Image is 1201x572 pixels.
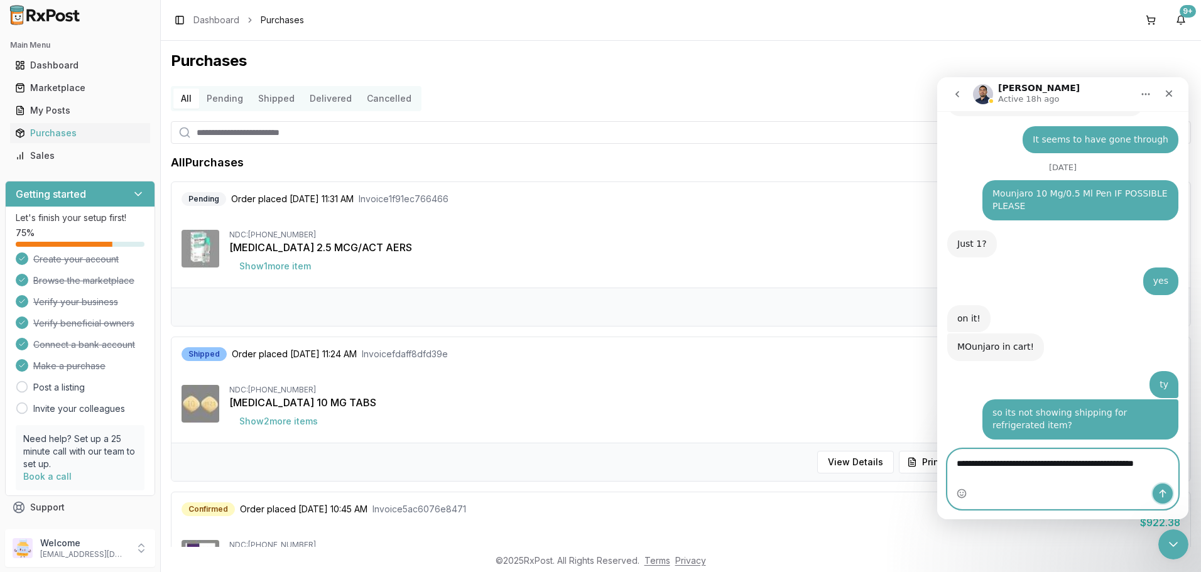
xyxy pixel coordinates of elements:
[182,385,219,423] img: Farxiga 10 MG TABS
[15,59,145,72] div: Dashboard
[261,14,304,26] span: Purchases
[33,381,85,394] a: Post a listing
[182,502,235,516] div: Confirmed
[1171,10,1191,30] button: 9+
[675,555,706,566] a: Privacy
[1158,529,1188,559] iframe: Intercom live chat
[193,14,304,26] nav: breadcrumb
[16,227,35,239] span: 75 %
[199,89,251,109] button: Pending
[229,230,1180,240] div: NDC: [PHONE_NUMBER]
[33,253,119,266] span: Create your account
[229,410,328,433] button: Show2more items
[10,99,150,122] a: My Posts
[15,82,145,94] div: Marketplace
[33,317,134,330] span: Verify beneficial owners
[10,40,150,50] h2: Main Menu
[362,348,448,360] span: Invoice fdaff8dfd39e
[1180,5,1196,18] div: 9+
[1136,515,1180,530] div: $922.38
[193,14,239,26] a: Dashboard
[30,524,73,536] span: Feedback
[937,77,1188,519] iframe: Intercom live chat
[5,146,155,166] button: Sales
[23,433,137,470] p: Need help? Set up a 25 minute call with our team to set up.
[40,549,128,559] p: [EMAIL_ADDRESS][DOMAIN_NAME]
[16,212,144,224] p: Let's finish your setup first!
[229,540,1180,550] div: NDC: [PHONE_NUMBER]
[182,192,226,206] div: Pending
[10,122,150,144] a: Purchases
[33,338,135,351] span: Connect a bank account
[5,55,155,75] button: Dashboard
[5,519,155,541] button: Feedback
[171,51,1191,71] h1: Purchases
[171,154,244,171] h1: All Purchases
[899,451,985,473] button: Print Invoice
[5,123,155,143] button: Purchases
[5,78,155,98] button: Marketplace
[15,127,145,139] div: Purchases
[251,89,302,109] button: Shipped
[229,255,321,278] button: Show1more item
[302,89,359,109] button: Delivered
[182,347,227,361] div: Shipped
[231,193,354,205] span: Order placed [DATE] 11:31 AM
[173,89,199,109] button: All
[40,537,128,549] p: Welcome
[182,230,219,267] img: Spiriva Respimat 2.5 MCG/ACT AERS
[23,471,72,482] a: Book a call
[229,240,1180,255] div: [MEDICAL_DATA] 2.5 MCG/ACT AERS
[644,555,670,566] a: Terms
[232,348,357,360] span: Order placed [DATE] 11:24 AM
[229,385,1180,395] div: NDC: [PHONE_NUMBER]
[5,496,155,519] button: Support
[15,104,145,117] div: My Posts
[16,186,86,202] h3: Getting started
[5,100,155,121] button: My Posts
[33,274,134,287] span: Browse the marketplace
[33,360,106,372] span: Make a purchase
[240,503,367,515] span: Order placed [DATE] 10:45 AM
[359,89,419,109] button: Cancelled
[5,5,85,25] img: RxPost Logo
[33,402,125,415] a: Invite your colleagues
[10,77,150,99] a: Marketplace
